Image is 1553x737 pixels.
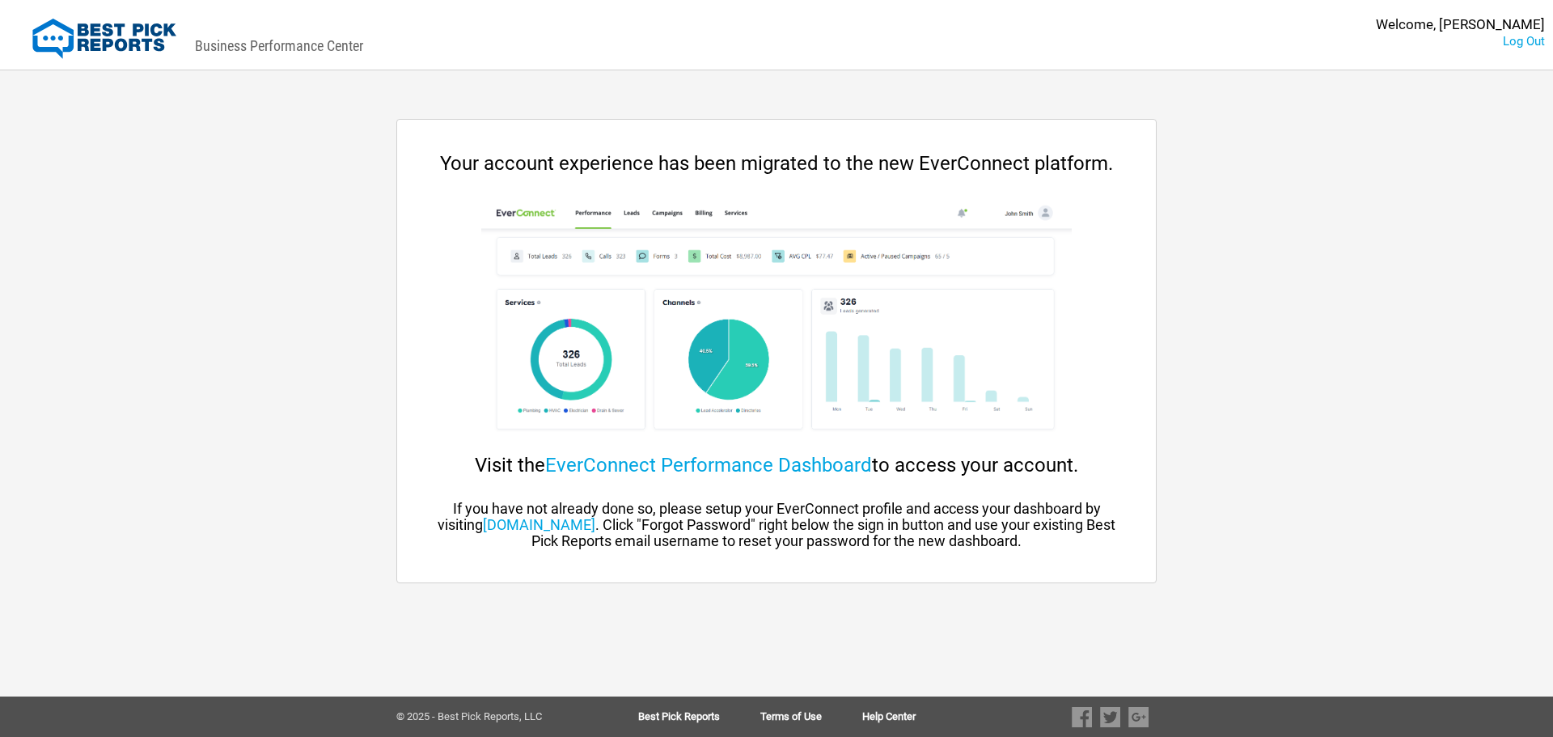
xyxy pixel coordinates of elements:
a: EverConnect Performance Dashboard [545,454,872,477]
img: cp-dashboard.png [481,199,1071,442]
div: If you have not already done so, please setup your EverConnect profile and access your dashboard ... [430,501,1123,549]
div: Welcome, [PERSON_NAME] [1376,16,1545,33]
a: Terms of Use [760,711,862,722]
a: Help Center [862,711,916,722]
div: Your account experience has been migrated to the new EverConnect platform. [430,152,1123,175]
img: Best Pick Reports Logo [32,19,176,59]
div: © 2025 - Best Pick Reports, LLC [396,711,586,722]
a: Best Pick Reports [638,711,760,722]
a: [DOMAIN_NAME] [483,516,595,533]
div: Visit the to access your account. [430,454,1123,477]
a: Log Out [1503,34,1545,49]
